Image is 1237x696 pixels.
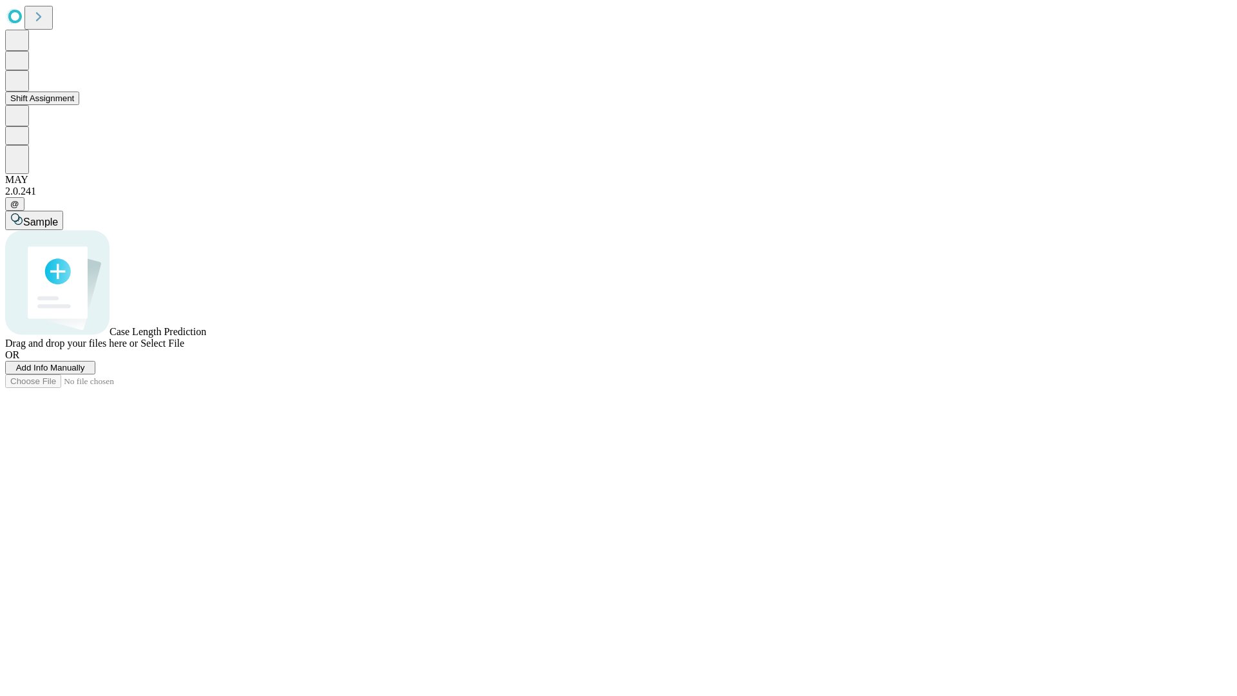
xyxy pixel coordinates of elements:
[10,199,19,209] span: @
[5,349,19,360] span: OR
[5,186,1232,197] div: 2.0.241
[5,197,24,211] button: @
[5,361,95,374] button: Add Info Manually
[16,363,85,372] span: Add Info Manually
[5,338,138,349] span: Drag and drop your files here or
[23,217,58,227] span: Sample
[5,92,79,105] button: Shift Assignment
[110,326,206,337] span: Case Length Prediction
[5,211,63,230] button: Sample
[5,174,1232,186] div: MAY
[140,338,184,349] span: Select File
